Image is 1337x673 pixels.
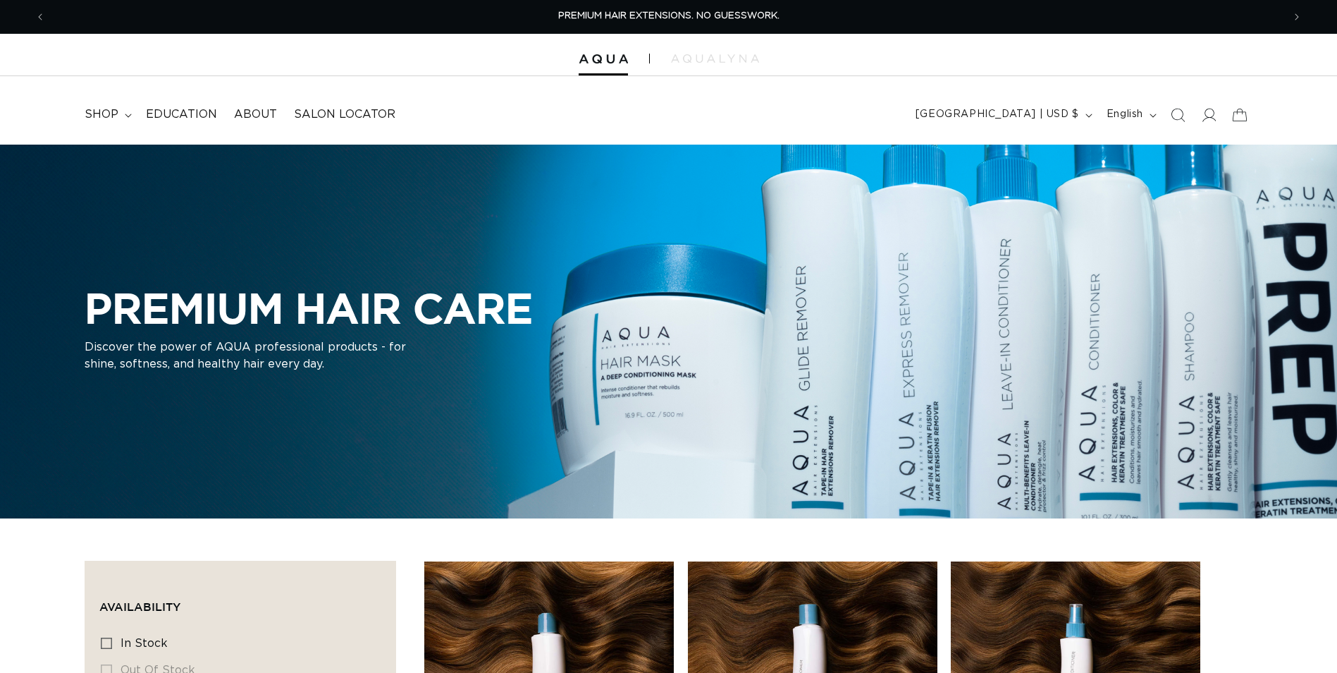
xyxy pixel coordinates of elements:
summary: shop [76,99,137,131]
span: In stock [121,638,168,649]
a: Salon Locator [285,99,404,131]
summary: Availability (0 selected) [99,576,381,626]
a: About [226,99,285,131]
img: Aqua Hair Extensions [579,54,628,64]
span: Availability [99,600,180,613]
button: English [1098,102,1162,128]
p: Discover the power of AQUA professional products - for shine, softness, and healthy hair every day. [85,339,437,372]
span: PREMIUM HAIR EXTENSIONS. NO GUESSWORK. [558,11,780,20]
img: aqualyna.com [671,54,759,63]
span: Salon Locator [294,107,395,122]
button: [GEOGRAPHIC_DATA] | USD $ [907,102,1098,128]
span: shop [85,107,118,122]
span: [GEOGRAPHIC_DATA] | USD $ [916,107,1079,122]
button: Next announcement [1281,4,1312,30]
summary: Search [1162,99,1193,131]
h2: PREMIUM HAIR CARE [85,284,533,333]
span: Education [146,107,217,122]
span: About [234,107,277,122]
span: English [1107,107,1143,122]
a: Education [137,99,226,131]
button: Previous announcement [25,4,56,30]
